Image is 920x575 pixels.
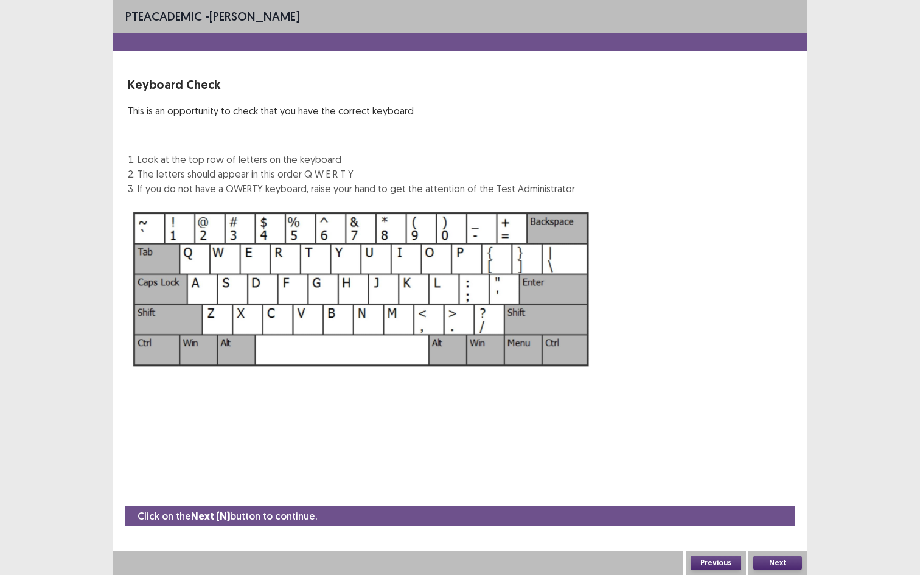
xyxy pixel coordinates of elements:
li: If you do not have a QWERTY keyboard, raise your hand to get the attention of the Test Administrator [138,181,575,196]
p: Keyboard Check [128,75,575,94]
button: Next [753,556,802,570]
span: PTE academic [125,9,202,24]
li: Look at the top row of letters on the keyboard [138,152,575,167]
strong: Next (N) [191,510,230,523]
li: The letters should appear in this order Q W E R T Y [138,167,575,181]
p: This is an opportunity to check that you have the correct keyboard [128,103,575,118]
button: Previous [691,556,741,570]
p: Click on the button to continue. [138,509,317,524]
img: Keyboard Image [128,206,595,373]
p: - [PERSON_NAME] [125,7,299,26]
